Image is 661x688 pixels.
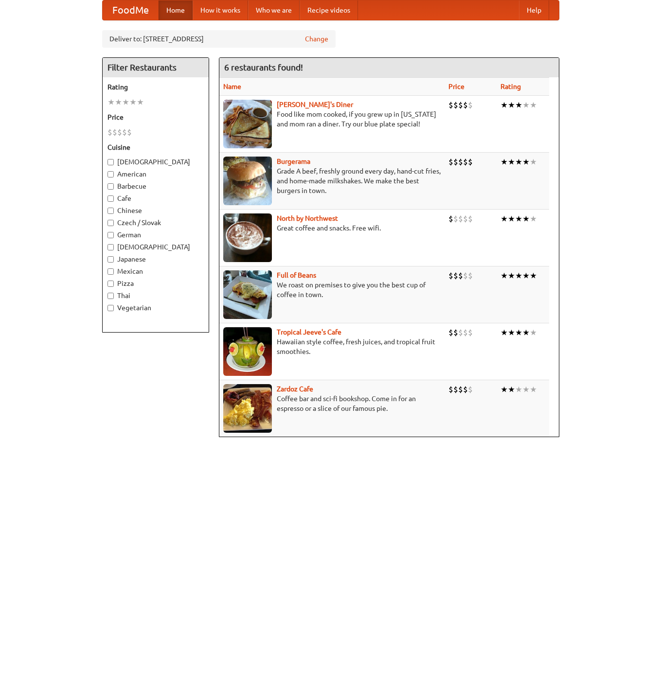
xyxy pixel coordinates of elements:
[277,158,310,165] a: Burgerama
[107,230,204,240] label: German
[159,0,193,20] a: Home
[107,171,114,177] input: American
[463,384,468,395] li: $
[458,384,463,395] li: $
[530,270,537,281] li: ★
[453,100,458,110] li: $
[448,213,453,224] li: $
[223,213,272,262] img: north.jpg
[107,281,114,287] input: Pizza
[468,270,473,281] li: $
[508,213,515,224] li: ★
[530,157,537,167] li: ★
[515,100,522,110] li: ★
[522,100,530,110] li: ★
[453,157,458,167] li: $
[277,101,353,108] a: [PERSON_NAME]'s Diner
[107,194,204,203] label: Cafe
[107,82,204,92] h5: Rating
[107,112,204,122] h5: Price
[468,100,473,110] li: $
[107,303,204,313] label: Vegetarian
[223,157,272,205] img: burgerama.jpg
[508,270,515,281] li: ★
[107,218,204,228] label: Czech / Slovak
[223,100,272,148] img: sallys.jpg
[122,97,129,107] li: ★
[463,157,468,167] li: $
[107,206,204,215] label: Chinese
[107,266,204,276] label: Mexican
[122,127,127,138] li: $
[468,157,473,167] li: $
[107,169,204,179] label: American
[458,270,463,281] li: $
[522,157,530,167] li: ★
[448,384,453,395] li: $
[223,327,272,376] img: jeeves.jpg
[277,385,313,393] a: Zardoz Cafe
[137,97,144,107] li: ★
[223,394,441,413] p: Coffee bar and sci-fi bookshop. Come in for an espresso or a slice of our famous pie.
[508,327,515,338] li: ★
[107,183,114,190] input: Barbecue
[102,30,336,48] div: Deliver to: [STREET_ADDRESS]
[463,270,468,281] li: $
[224,63,303,72] ng-pluralize: 6 restaurants found!
[468,384,473,395] li: $
[515,213,522,224] li: ★
[530,384,537,395] li: ★
[107,244,114,250] input: [DEMOGRAPHIC_DATA]
[530,327,537,338] li: ★
[277,328,341,336] a: Tropical Jeeve's Cafe
[463,100,468,110] li: $
[500,270,508,281] li: ★
[107,254,204,264] label: Japanese
[453,327,458,338] li: $
[530,100,537,110] li: ★
[223,270,272,319] img: beans.jpg
[500,100,508,110] li: ★
[508,157,515,167] li: ★
[463,327,468,338] li: $
[107,142,204,152] h5: Cuisine
[305,34,328,44] a: Change
[223,384,272,433] img: zardoz.jpg
[448,270,453,281] li: $
[223,83,241,90] a: Name
[107,305,114,311] input: Vegetarian
[115,97,122,107] li: ★
[107,242,204,252] label: [DEMOGRAPHIC_DATA]
[500,83,521,90] a: Rating
[458,327,463,338] li: $
[107,195,114,202] input: Cafe
[522,270,530,281] li: ★
[448,100,453,110] li: $
[508,384,515,395] li: ★
[300,0,358,20] a: Recipe videos
[223,166,441,195] p: Grade A beef, freshly ground every day, hand-cut fries, and home-made milkshakes. We make the bes...
[458,100,463,110] li: $
[515,327,522,338] li: ★
[515,384,522,395] li: ★
[277,214,338,222] a: North by Northwest
[277,271,316,279] b: Full of Beans
[448,327,453,338] li: $
[453,270,458,281] li: $
[500,384,508,395] li: ★
[103,58,209,77] h4: Filter Restaurants
[448,157,453,167] li: $
[107,181,204,191] label: Barbecue
[107,220,114,226] input: Czech / Slovak
[107,293,114,299] input: Thai
[107,279,204,288] label: Pizza
[223,109,441,129] p: Food like mom cooked, if you grew up in [US_STATE] and mom ran a diner. Try our blue plate special!
[107,97,115,107] li: ★
[107,157,204,167] label: [DEMOGRAPHIC_DATA]
[530,213,537,224] li: ★
[223,223,441,233] p: Great coffee and snacks. Free wifi.
[107,256,114,263] input: Japanese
